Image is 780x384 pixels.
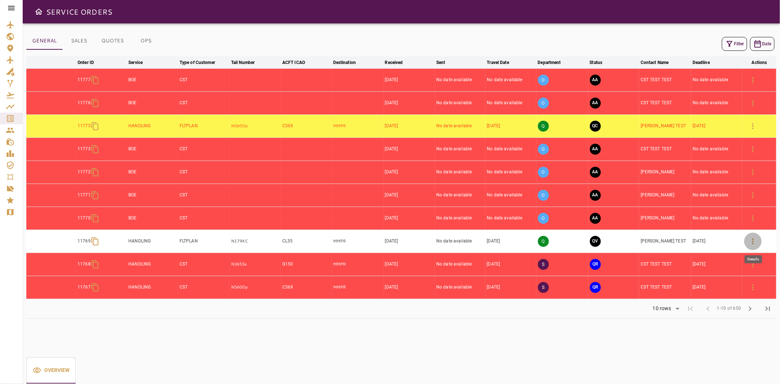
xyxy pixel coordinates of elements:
[744,163,762,181] button: Details
[763,304,772,313] span: last_page
[538,144,549,155] p: O
[333,238,382,244] p: MMPR
[78,123,91,129] p: 11775
[384,276,435,299] td: [DATE]
[127,91,178,114] td: BOE
[435,91,485,114] td: No date available
[384,253,435,276] td: [DATE]
[26,357,76,384] button: Overview
[700,300,717,317] span: Previous Page
[538,259,549,270] p: S
[485,138,536,161] td: No date available
[485,207,536,230] td: No date available
[590,282,601,293] button: QUOTE REQUESTED
[717,305,741,312] span: 1-10 of 650
[590,213,601,224] button: AWAITING ASSIGNMENT
[641,58,669,67] div: Contact Name
[590,121,601,132] button: QUOTE CREATED
[590,75,601,86] button: AWAITING ASSIGNMENT
[538,58,570,67] span: Department
[333,58,356,67] div: Destination
[178,114,230,138] td: FLTPLAN
[639,184,691,207] td: [PERSON_NAME]
[435,114,485,138] td: No date available
[538,282,549,293] p: S
[639,161,691,184] td: [PERSON_NAME]
[538,121,549,132] p: Q
[750,37,775,51] button: Date
[744,71,762,89] button: Details
[746,304,754,313] span: chevron_right
[538,98,549,109] p: O
[485,184,536,207] td: No date available
[385,58,403,67] div: Received
[231,284,279,290] p: N560Dp
[384,207,435,230] td: [DATE]
[639,276,691,299] td: CST TEST TEST
[590,58,603,67] div: Status
[590,144,601,155] button: AWAITING ASSIGNMENT
[744,256,762,273] button: Details
[744,187,762,204] button: Details
[281,276,332,299] td: C56X
[435,207,485,230] td: No date available
[282,58,314,67] span: ACFT ICAO
[641,58,678,67] span: Contact Name
[127,276,178,299] td: HANDLING
[178,253,230,276] td: CST
[178,230,230,253] td: FLTPLAN
[691,207,742,230] td: No date available
[281,114,332,138] td: C56X
[639,207,691,230] td: [PERSON_NAME]
[231,261,279,267] p: N365Ss
[538,190,549,201] p: O
[78,146,91,152] p: 11773
[127,138,178,161] td: BOE
[485,68,536,91] td: No date available
[178,184,230,207] td: CST
[639,68,691,91] td: CST TEST TEST
[691,253,742,276] td: [DATE]
[648,303,682,314] div: 10 rows
[78,238,91,244] p: 11769
[485,276,536,299] td: [DATE]
[78,261,91,267] p: 11768
[26,32,162,50] div: basic tabs example
[333,58,365,67] span: Destination
[127,230,178,253] td: HANDLING
[78,77,91,83] p: 11777
[333,284,382,290] p: MMPR
[487,58,509,67] div: Travel Date
[178,161,230,184] td: CST
[485,253,536,276] td: [DATE]
[435,230,485,253] td: No date available
[682,300,700,317] span: First Page
[538,167,549,178] p: O
[722,37,747,51] button: Filter
[435,253,485,276] td: No date available
[538,58,561,67] div: Department
[178,207,230,230] td: CST
[127,161,178,184] td: BOE
[487,58,518,67] span: Travel Date
[639,138,691,161] td: CST TEST TEST
[691,161,742,184] td: No date available
[129,32,162,50] button: OPS
[639,230,691,253] td: [PERSON_NAME] TEST
[639,91,691,114] td: CST TEST TEST
[231,58,255,67] div: Tail Number
[78,215,91,221] p: 11770
[691,91,742,114] td: No date available
[384,184,435,207] td: [DATE]
[127,207,178,230] td: BOE
[31,4,46,19] button: Open drawer
[78,58,103,67] span: Order ID
[78,58,94,67] div: Order ID
[78,169,91,175] p: 11772
[333,261,382,267] p: MMPR
[485,230,536,253] td: [DATE]
[26,357,76,384] div: basic tabs example
[46,6,112,18] h6: SERVICE ORDERS
[639,114,691,138] td: [PERSON_NAME] TEST
[744,279,762,296] button: Details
